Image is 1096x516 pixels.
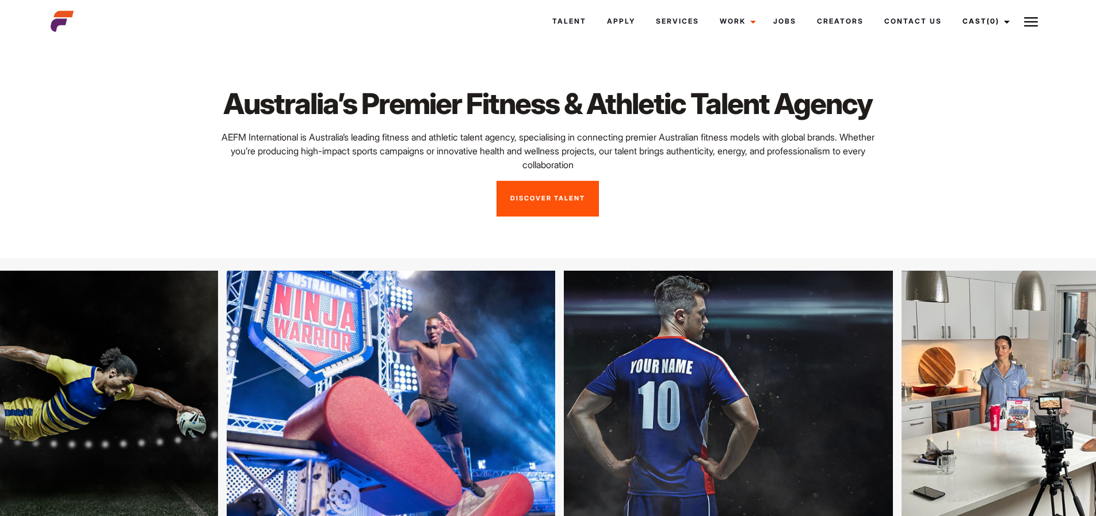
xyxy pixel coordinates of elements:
a: Services [646,6,709,37]
h1: Australia’s Premier Fitness & Athletic Talent Agency [219,86,877,121]
a: Jobs [763,6,807,37]
a: Contact Us [874,6,952,37]
span: (0) [987,17,999,25]
a: Creators [807,6,874,37]
a: Talent [542,6,597,37]
a: Cast(0) [952,6,1017,37]
a: Discover Talent [497,181,599,217]
img: cropped-aefm-brand-fav-22-square.png [51,10,74,33]
a: Apply [597,6,646,37]
p: AEFM International is Australia’s leading fitness and athletic talent agency, specialising in con... [219,130,877,172]
a: Work [709,6,763,37]
img: Burger icon [1024,15,1038,29]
